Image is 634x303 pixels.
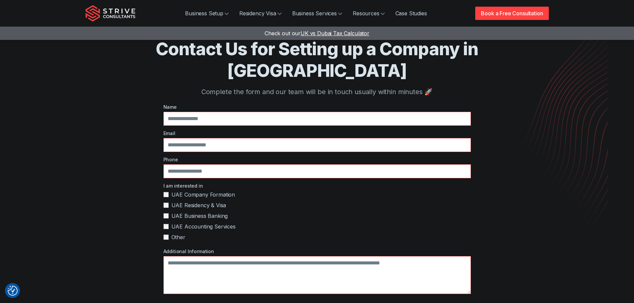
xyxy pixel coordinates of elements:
[171,212,228,220] span: UAE Business Banking
[163,130,471,137] label: Email
[163,192,169,197] input: UAE Company Formation
[86,5,135,22] img: Strive Consultants
[163,203,169,208] input: UAE Residency & Visa
[112,38,522,81] h1: Contact Us for Setting up a Company in [GEOGRAPHIC_DATA]
[475,7,548,20] a: Book a Free Consultation
[287,7,347,20] a: Business Services
[8,286,18,296] img: Revisit consent button
[163,103,471,110] label: Name
[163,234,169,240] input: Other
[347,7,390,20] a: Resources
[171,233,185,241] span: Other
[171,223,236,230] span: UAE Accounting Services
[301,30,369,37] span: UK vs Dubai Tax Calculator
[112,87,522,97] p: Complete the form and our team will be in touch usually within minutes 🚀
[171,201,226,209] span: UAE Residency & Visa
[8,286,18,296] button: Consent Preferences
[163,248,471,255] label: Additional Information
[390,7,432,20] a: Case Studies
[171,191,235,199] span: UAE Company Formation
[180,7,234,20] a: Business Setup
[265,30,369,37] a: Check out ourUK vs Dubai Tax Calculator
[163,156,471,163] label: Phone
[163,224,169,229] input: UAE Accounting Services
[234,7,287,20] a: Residency Visa
[163,182,471,189] label: I am interested in
[163,213,169,219] input: UAE Business Banking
